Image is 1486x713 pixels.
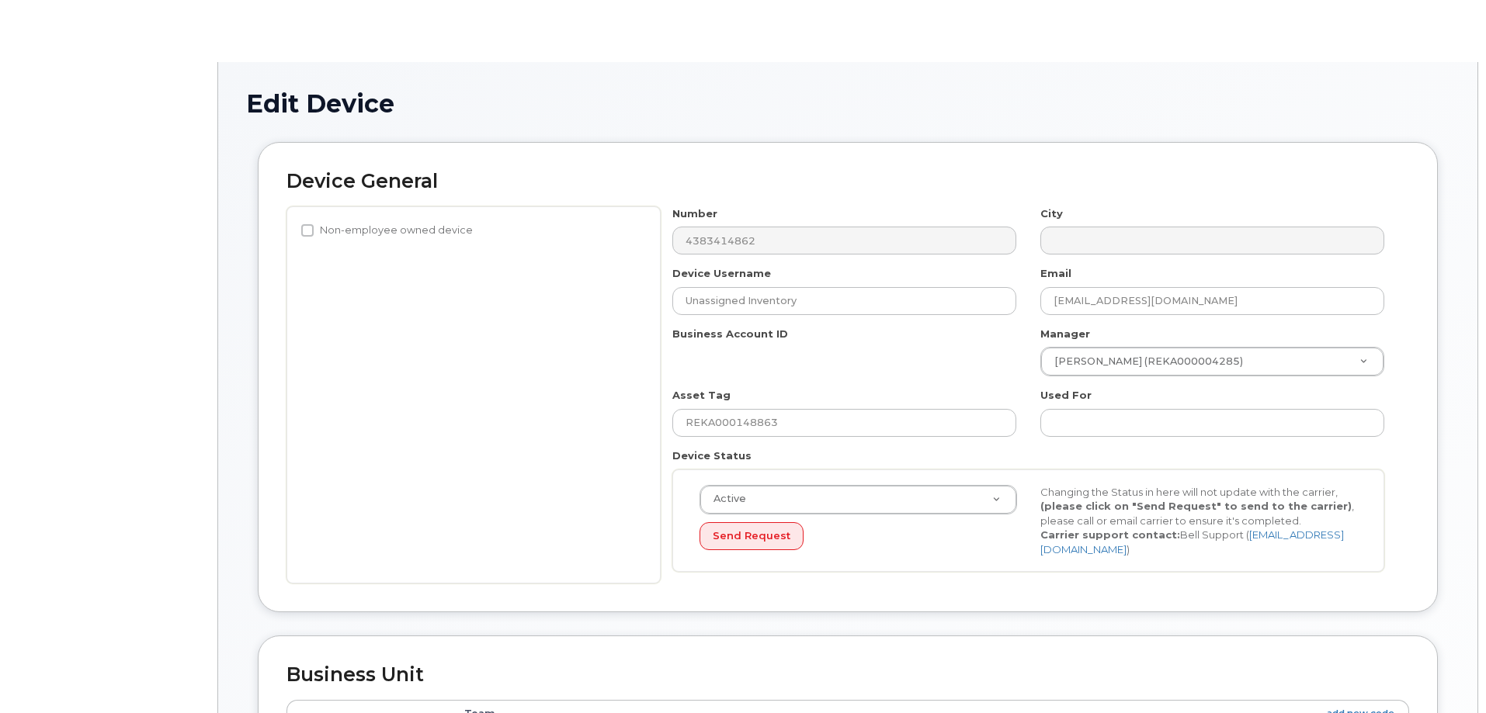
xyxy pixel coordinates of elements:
label: City [1040,206,1063,221]
a: Active [700,486,1016,514]
span: Active [704,492,746,506]
label: Device Status [672,448,752,463]
label: Non-employee owned device [301,221,473,240]
label: Email [1040,266,1071,281]
label: Number [672,206,717,221]
label: Asset Tag [672,388,731,403]
button: Send Request [700,522,804,551]
label: Business Account ID [672,327,788,341]
label: Device Username [672,266,771,281]
h1: Edit Device [246,90,1450,117]
input: Non-employee owned device [301,224,314,237]
div: Changing the Status in here will not update with the carrier, , please call or email carrier to e... [1029,485,1370,557]
label: Used For [1040,388,1092,403]
h2: Business Unit [286,664,1409,686]
h2: Device General [286,171,1409,192]
a: [PERSON_NAME] (REKA000004285) [1041,348,1384,376]
label: Manager [1040,327,1090,341]
span: [PERSON_NAME] (REKA000004285) [1045,355,1243,369]
strong: Carrier support contact: [1040,528,1180,541]
a: [EMAIL_ADDRESS][DOMAIN_NAME] [1040,528,1344,556]
strong: (please click on "Send Request" to send to the carrier) [1040,500,1352,512]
